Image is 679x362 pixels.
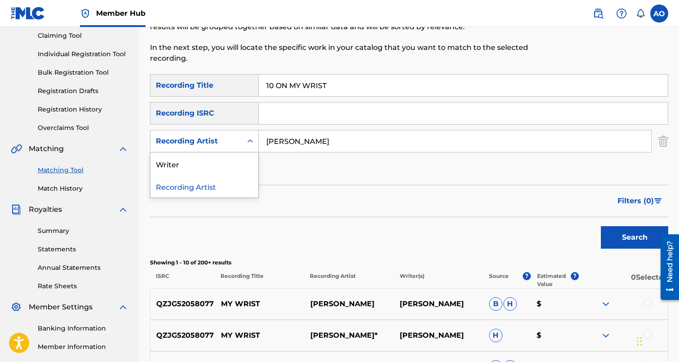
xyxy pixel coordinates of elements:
[118,143,128,154] img: expand
[215,330,304,341] p: MY WRIST
[215,299,304,309] p: MY WRIST
[150,42,549,64] p: In the next step, you will locate the specific work in your catalog that you want to match to the...
[531,299,578,309] p: $
[11,302,22,313] img: Member Settings
[38,184,128,193] a: Match History
[38,282,128,291] a: Rate Sheets
[38,86,128,96] a: Registration Drafts
[537,272,571,288] p: Estimated Value
[523,272,531,280] span: ?
[489,297,503,311] span: B
[579,272,668,288] p: 0 Selected
[38,226,128,236] a: Summary
[150,299,215,309] p: QZJG52058077
[593,8,604,19] img: search
[489,272,509,288] p: Source
[637,328,642,355] div: Drag
[29,143,64,154] span: Matching
[118,204,128,215] img: expand
[38,123,128,133] a: Overclaims Tool
[304,330,393,341] p: [PERSON_NAME]*
[394,330,483,341] p: [PERSON_NAME]
[150,152,258,175] div: Writer
[38,49,128,59] a: Individual Registration Tool
[617,196,654,206] span: Filters ( 0 )
[38,245,128,254] a: Statements
[503,297,517,311] span: H
[80,8,91,19] img: Top Rightsholder
[11,143,22,154] img: Matching
[600,299,611,309] img: expand
[650,4,668,22] div: User Menu
[38,324,128,333] a: Banking Information
[393,272,483,288] p: Writer(s)
[531,330,578,341] p: $
[600,330,611,341] img: expand
[38,165,128,175] a: Matching Tool
[11,7,45,20] img: MLC Logo
[654,198,662,204] img: filter
[29,204,62,215] span: Royalties
[150,330,215,341] p: QZJG52058077
[304,299,393,309] p: [PERSON_NAME]
[654,230,679,304] iframe: Resource Center
[616,8,627,19] img: help
[612,190,668,212] button: Filters (0)
[150,272,215,288] p: ISRC
[571,272,579,280] span: ?
[38,31,128,40] a: Claiming Tool
[38,342,128,352] a: Member Information
[150,74,668,253] form: Search Form
[489,329,503,342] span: H
[634,319,679,362] iframe: Chat Widget
[636,9,645,18] div: Notifications
[150,175,258,197] div: Recording Artist
[38,105,128,114] a: Registration History
[11,204,22,215] img: Royalties
[601,226,668,249] button: Search
[38,68,128,77] a: Bulk Registration Tool
[29,302,93,313] span: Member Settings
[156,136,237,147] div: Recording Artist
[96,8,145,18] span: Member Hub
[613,4,630,22] div: Help
[394,299,483,309] p: [PERSON_NAME]
[589,4,607,22] a: Public Search
[658,130,668,152] img: Delete Criterion
[150,259,668,267] p: Showing 1 - 10 of 200+ results
[38,263,128,273] a: Annual Statements
[118,302,128,313] img: expand
[304,272,393,288] p: Recording Artist
[215,272,304,288] p: Recording Title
